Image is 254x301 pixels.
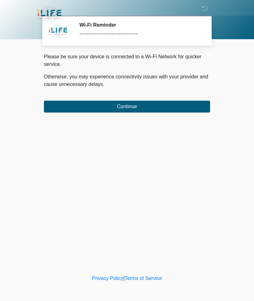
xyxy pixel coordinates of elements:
[44,101,210,113] button: Continue
[44,53,210,68] p: Please be sure your device is connected to a Wi-Fi Network for quicker service.
[123,276,124,281] a: |
[44,73,210,88] p: Otherwise, you may experience connectivity issues with your provider and cause unnecessary delays
[103,82,104,87] span: .
[38,5,61,24] img: iLIFE Anti-Aging Center Logo
[49,22,67,41] img: Agent Avatar
[92,276,124,281] a: Privacy Policy
[79,30,201,38] div: ~~~~~~~~~~~~~~~~~~~~
[124,276,162,281] a: Terms of Service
